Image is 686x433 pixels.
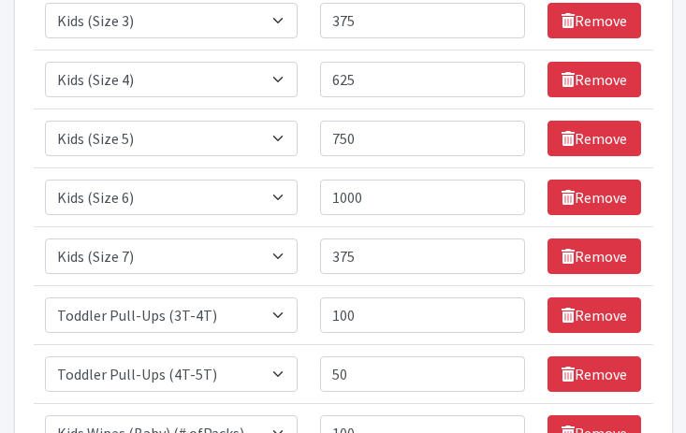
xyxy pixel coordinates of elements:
a: Remove [547,121,641,156]
a: Remove [547,3,641,38]
a: Remove [547,297,641,333]
a: Remove [547,62,641,97]
a: Remove [547,356,641,392]
a: Remove [547,180,641,215]
a: Remove [547,238,641,274]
